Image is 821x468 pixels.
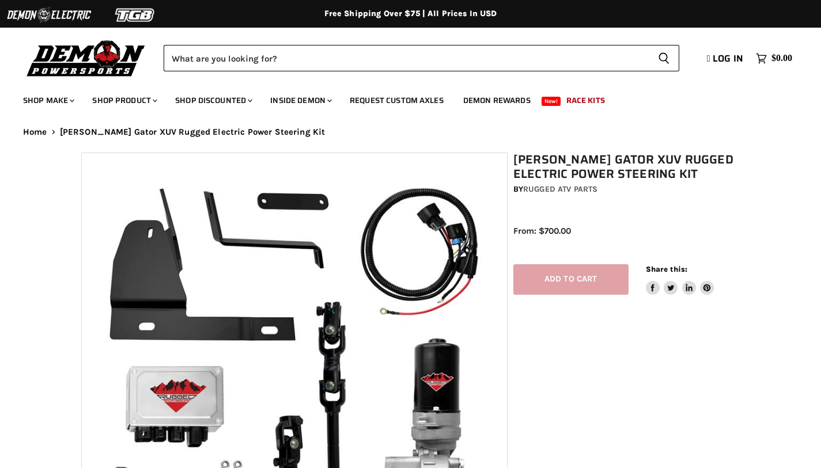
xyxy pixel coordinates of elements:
[713,51,743,66] span: Log in
[646,265,687,273] span: Share this:
[6,4,92,26] img: Demon Electric Logo 2
[542,97,561,106] span: New!
[23,37,149,78] img: Demon Powersports
[14,84,789,112] ul: Main menu
[60,127,326,137] span: [PERSON_NAME] Gator XUV Rugged Electric Power Steering Kit
[523,184,597,194] a: Rugged ATV Parts
[23,127,47,137] a: Home
[84,89,164,112] a: Shop Product
[164,45,679,71] form: Product
[513,226,571,236] span: From: $700.00
[558,89,614,112] a: Race Kits
[771,53,792,64] span: $0.00
[750,50,798,67] a: $0.00
[167,89,259,112] a: Shop Discounted
[164,45,649,71] input: Search
[455,89,539,112] a: Demon Rewards
[649,45,679,71] button: Search
[262,89,339,112] a: Inside Demon
[646,264,714,295] aside: Share this:
[341,89,452,112] a: Request Custom Axles
[513,183,746,196] div: by
[14,89,81,112] a: Shop Make
[702,54,750,64] a: Log in
[513,153,746,181] h1: [PERSON_NAME] Gator XUV Rugged Electric Power Steering Kit
[92,4,179,26] img: TGB Logo 2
